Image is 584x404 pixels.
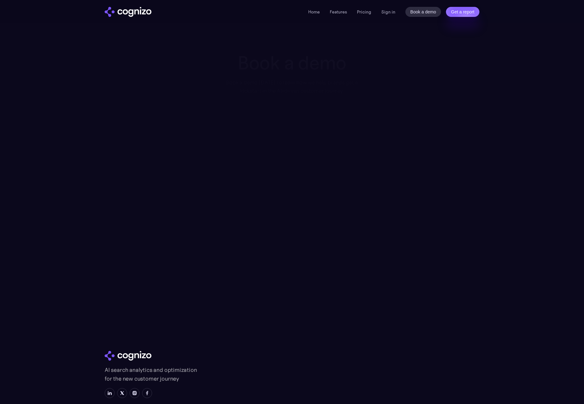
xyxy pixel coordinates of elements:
img: cognizo logo [105,351,151,361]
a: home [105,7,151,17]
a: Features [330,9,347,15]
a: Pricing [357,9,371,15]
img: LinkedIn icon [107,391,112,396]
div: Book a demo [DATE] to learn how we help brands get a kickstart in the AI-driven customer journey. [218,78,366,95]
img: X icon [120,391,125,396]
p: AI search analytics and optimization for the new customer journey [105,366,198,383]
a: Book a demo [405,7,441,17]
a: Home [308,9,320,15]
a: Get a report [446,7,479,17]
a: Sign in [381,8,395,16]
img: cognizo logo [105,7,151,17]
h1: Book a demo [218,52,366,74]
